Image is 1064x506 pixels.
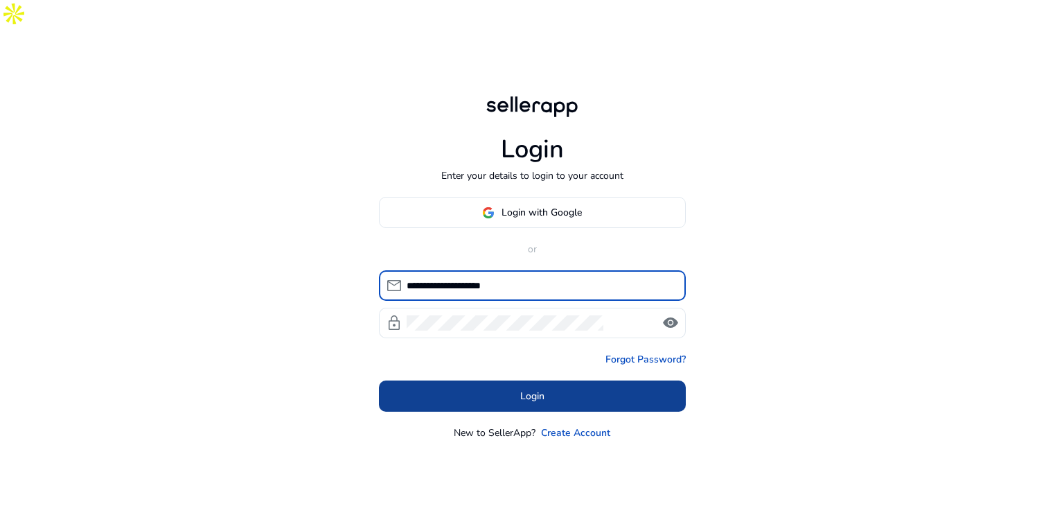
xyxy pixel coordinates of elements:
[441,168,623,183] p: Enter your details to login to your account
[605,352,686,367] a: Forgot Password?
[502,205,582,220] span: Login with Google
[386,277,402,294] span: mail
[379,381,686,412] button: Login
[662,315,679,331] span: visibility
[379,242,686,256] p: or
[501,134,564,164] h1: Login
[379,197,686,228] button: Login with Google
[454,426,535,440] p: New to SellerApp?
[520,389,544,403] span: Login
[482,207,495,219] img: google-logo.svg
[541,426,610,440] a: Create Account
[386,315,402,331] span: lock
